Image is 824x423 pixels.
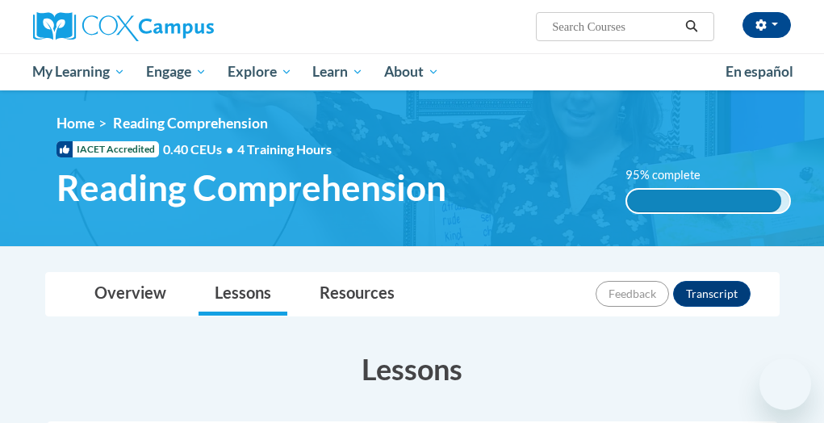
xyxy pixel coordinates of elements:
[550,17,680,36] input: Search Courses
[21,53,804,90] div: Main menu
[56,166,446,209] span: Reading Comprehension
[759,358,811,410] iframe: Button to launch messaging window
[33,12,214,41] img: Cox Campus
[715,55,804,89] a: En español
[217,53,303,90] a: Explore
[673,281,751,307] button: Transcript
[742,12,791,38] button: Account Settings
[625,166,718,184] label: 95% complete
[199,273,287,316] a: Lessons
[302,53,374,90] a: Learn
[303,273,411,316] a: Resources
[163,140,237,158] span: 0.40 CEUs
[45,349,780,389] h3: Lessons
[23,53,136,90] a: My Learning
[384,62,439,82] span: About
[228,62,292,82] span: Explore
[237,141,332,157] span: 4 Training Hours
[78,273,182,316] a: Overview
[726,63,793,80] span: En español
[56,141,159,157] span: IACET Accredited
[33,12,270,41] a: Cox Campus
[113,115,268,132] span: Reading Comprehension
[312,62,363,82] span: Learn
[56,115,94,132] a: Home
[136,53,217,90] a: Engage
[374,53,450,90] a: About
[146,62,207,82] span: Engage
[226,141,233,157] span: •
[627,190,781,212] div: 95% complete
[596,281,669,307] button: Feedback
[32,62,125,82] span: My Learning
[680,17,704,36] button: Search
